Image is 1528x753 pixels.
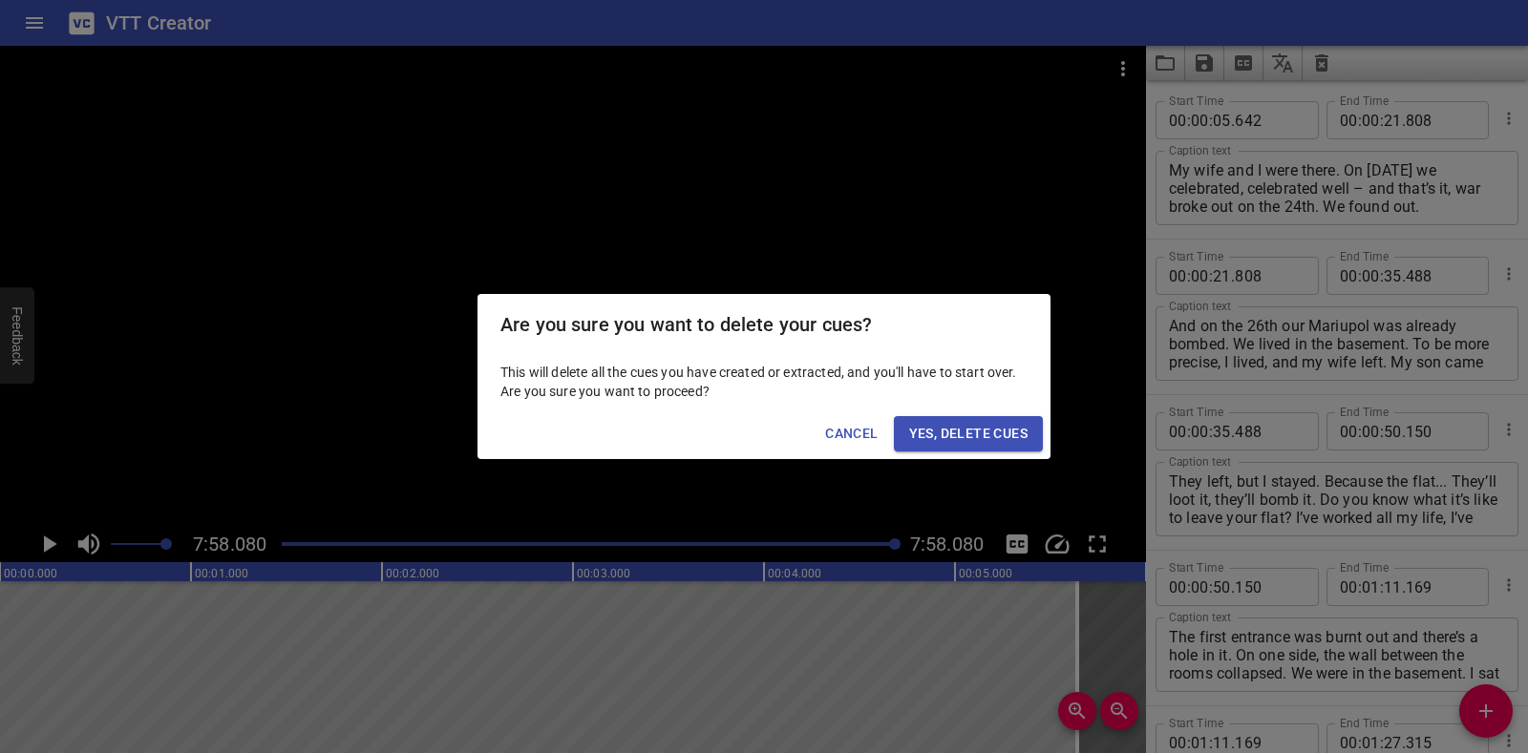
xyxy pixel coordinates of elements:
[500,309,1028,340] h2: Are you sure you want to delete your cues?
[477,355,1050,408] div: This will delete all the cues you have created or extracted, and you'll have to start over. Are y...
[909,422,1028,446] span: Yes, Delete Cues
[817,416,885,451] button: Cancel
[825,422,878,446] span: Cancel
[894,416,1043,451] button: Yes, Delete Cues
